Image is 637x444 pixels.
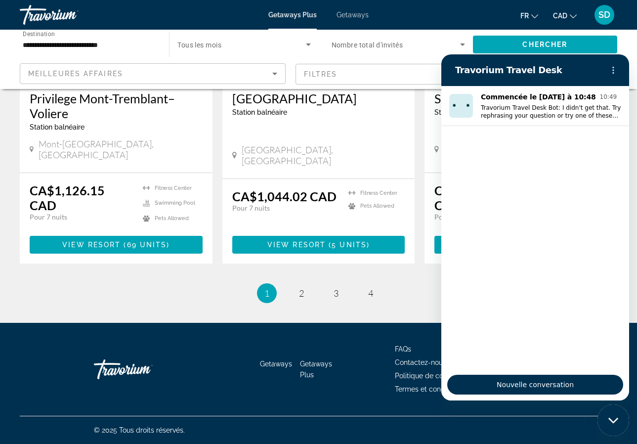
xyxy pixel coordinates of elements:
button: User Menu [592,4,617,25]
span: View Resort [62,241,121,249]
a: Contactez-nous [395,358,446,366]
span: Pets Allowed [360,203,394,209]
span: 3 [334,288,339,299]
span: Swimming Pool [155,200,195,206]
span: Fitness Center [155,185,192,191]
span: 1 [264,288,269,299]
nav: Pagination [20,283,617,303]
span: Pets Allowed [155,215,189,222]
span: SD [598,10,610,20]
a: Travorium [20,2,119,28]
span: Nombre total d'invités [332,41,403,49]
span: 69 units [127,241,167,249]
a: Getaways [337,11,369,19]
p: CA$1,126.15 CAD [30,183,133,213]
span: CAD [553,12,567,20]
iframe: Bouton de lancement de la fenêtre de messagerie, conversation en cours [597,404,629,436]
p: Pour 7 nuits [232,204,339,213]
span: 4 [368,288,373,299]
span: fr [520,12,529,20]
p: Pour 7 nuits [30,213,133,222]
span: [GEOGRAPHIC_DATA], [GEOGRAPHIC_DATA] [242,144,405,166]
a: Getaways [260,360,292,368]
span: Chercher [522,41,567,48]
span: © 2025 Tous droits réservés. [94,426,185,434]
a: Simcoe Condo 125 [434,91,607,106]
button: View Resort(69 units) [30,236,203,254]
span: ( ) [121,241,170,249]
p: CA$1,126.15 CAD [434,183,538,213]
mat-select: Sort by [28,68,277,80]
button: View Resort(5 units) [232,236,405,254]
p: CA$1,044.02 CAD [232,189,337,204]
a: FAQs [395,345,411,353]
a: Privilege Mont-Tremblant–Voliere [30,91,203,121]
button: Change language [520,8,538,23]
span: Tous les mois [177,41,221,49]
a: Travorium [94,355,193,384]
a: Politique de confidentialité [395,372,481,380]
span: 5 units [332,241,367,249]
iframe: Fenêtre de messagerie [441,54,629,400]
a: Getaways Plus [300,360,332,379]
a: Termes et conditions [395,385,462,393]
a: [GEOGRAPHIC_DATA] [232,91,405,106]
a: Getaways Plus [268,11,317,19]
span: Destination [23,30,55,37]
span: View Resort [267,241,326,249]
button: Chercher [473,36,617,53]
span: Meilleures affaires [28,70,123,78]
button: View Resort(3 units) [434,236,607,254]
span: 2 [299,288,304,299]
span: Fitness Center [360,190,397,196]
span: Station balnéaire [232,108,287,116]
p: Pour 7 nuits [434,213,538,222]
button: Change currency [553,8,577,23]
span: Mont-[GEOGRAPHIC_DATA], [GEOGRAPHIC_DATA] [39,138,203,160]
span: Station balnéaire [30,123,85,131]
span: Station balnéaire [434,108,489,116]
button: Filter [296,63,561,85]
span: ( ) [326,241,370,249]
